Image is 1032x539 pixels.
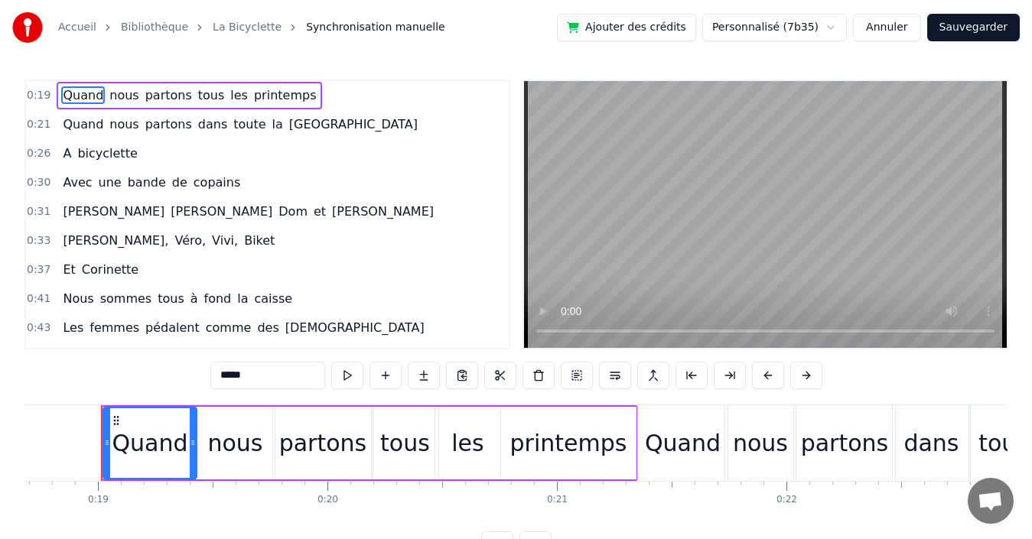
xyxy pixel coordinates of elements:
span: partons [144,115,194,133]
span: Les [61,319,85,336]
span: 0:43 [27,320,50,336]
div: nous [733,426,788,460]
span: et [312,203,327,220]
span: [PERSON_NAME] [330,203,435,220]
span: sommes [99,290,153,307]
span: printemps [252,86,318,104]
img: youka [12,12,43,43]
span: A [61,144,73,162]
div: Quand [112,426,187,460]
span: 0:26 [27,146,50,161]
span: Corinette [80,261,140,278]
span: copains [192,174,242,191]
div: partons [801,426,889,460]
span: la [271,115,285,133]
span: tous [156,290,186,307]
button: Sauvegarder [927,14,1020,41]
a: Accueil [58,20,96,35]
span: Quand [61,86,105,104]
span: 0:30 [27,175,50,190]
span: tous [197,86,226,104]
span: bande [126,174,168,191]
span: [GEOGRAPHIC_DATA] [288,115,419,133]
div: dans [903,426,959,460]
nav: breadcrumb [58,20,445,35]
span: de [171,174,189,191]
span: [PERSON_NAME] [169,203,274,220]
span: dans [197,115,229,133]
div: partons [279,426,367,460]
span: les [229,86,249,104]
div: Ouvrir le chat [968,478,1014,524]
span: 0:19 [27,88,50,103]
span: Et [61,261,77,278]
span: Quand [61,115,105,133]
span: femmes [88,319,141,336]
span: 0:41 [27,291,50,307]
span: partons [144,86,194,104]
span: comme [204,319,253,336]
span: nous [108,115,140,133]
span: Biket [243,232,276,249]
span: la [236,290,249,307]
span: [PERSON_NAME], [61,232,170,249]
div: 0:21 [547,494,568,506]
span: bicyclette [76,144,138,162]
span: nous [108,86,140,104]
span: Nous [61,290,95,307]
button: Annuler [853,14,920,41]
span: [PERSON_NAME] [61,203,166,220]
span: toute [232,115,267,133]
div: 0:19 [88,494,109,506]
div: 0:20 [317,494,338,506]
span: 0:37 [27,262,50,278]
a: La Bicyclette [213,20,282,35]
span: une [97,174,123,191]
div: tous [380,426,430,460]
div: les [451,426,483,460]
span: Synchronisation manuelle [306,20,445,35]
span: pédalent [144,319,201,336]
a: Bibliothèque [121,20,188,35]
span: 0:31 [27,204,50,219]
span: 0:21 [27,117,50,132]
span: 0:33 [27,233,50,248]
span: Avec [61,174,93,191]
span: fond [203,290,233,307]
span: caisse [253,290,295,307]
span: des [256,319,280,336]
span: Véro, [173,232,207,249]
span: Dom [277,203,309,220]
span: Vivi, [210,232,239,249]
div: 0:22 [776,494,797,506]
button: Ajouter des crédits [557,14,696,41]
div: Quand [645,426,721,460]
div: nous [207,426,262,460]
span: à [189,290,200,307]
span: [DEMOGRAPHIC_DATA] [284,319,426,336]
div: printemps [510,426,627,460]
